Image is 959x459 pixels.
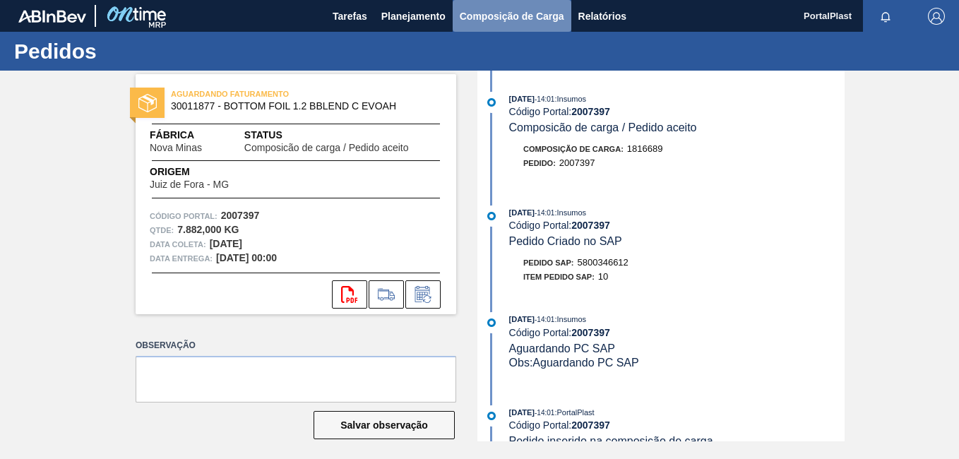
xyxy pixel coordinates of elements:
span: : Insumos [554,95,586,103]
div: Abrir arquivo PDF [332,280,367,309]
span: Código Portal: [150,209,218,223]
div: Informar alteração no pedido [405,280,441,309]
h1: Pedidos [14,43,265,59]
img: Logout [928,8,945,25]
span: Data coleta: [150,237,206,251]
span: Item pedido SAP: [523,273,595,281]
span: Nova Minas [150,143,202,153]
span: [DATE] [509,408,535,417]
span: [DATE] [509,95,535,103]
span: 10 [598,271,608,282]
span: : Insumos [554,315,586,323]
strong: 7.882,000 KG [177,224,239,235]
span: : PortalPlast [554,408,594,417]
span: Juiz de Fora - MG [150,179,229,190]
span: - 14:01 [535,95,554,103]
span: Composicão de carga / Pedido aceito [244,143,409,153]
span: Composicão de carga / Pedido aceito [509,121,697,133]
span: 30011877 - BOTTOM FOIL 1.2 BBLEND C EVOAH [171,101,427,112]
div: Código Portal: [509,106,845,117]
span: Pedido : [523,159,556,167]
span: [DATE] [509,315,535,323]
span: Composição de Carga [460,8,564,25]
div: Ir para Composição de Carga [369,280,404,309]
span: AGUARDANDO FATURAMENTO [171,87,369,101]
strong: 2007397 [571,327,610,338]
button: Notificações [863,6,908,26]
strong: [DATE] [210,238,242,249]
span: 1816689 [627,143,663,154]
span: Data entrega: [150,251,213,266]
button: Salvar observação [314,411,455,439]
span: Composição de Carga : [523,145,624,153]
span: Pedido SAP: [523,258,574,267]
span: - 14:01 [535,209,554,217]
span: Fábrica [150,128,244,143]
span: Relatórios [578,8,626,25]
img: status [138,94,157,112]
strong: [DATE] 00:00 [216,252,277,263]
span: Planejamento [381,8,446,25]
span: Status [244,128,442,143]
img: atual [487,212,496,220]
img: TNhmsLtSVTkK8tSr43FrP2fwEKptu5GPRR3wAAAABJRU5ErkJggg== [18,10,86,23]
span: - 14:01 [535,316,554,323]
img: atual [487,318,496,327]
span: Obs: Aguardando PC SAP [509,357,639,369]
span: : Insumos [554,208,586,217]
strong: 2007397 [571,220,610,231]
label: Observação [136,335,456,356]
div: Código Portal: [509,419,845,431]
span: Tarefas [333,8,367,25]
span: - 14:01 [535,409,554,417]
strong: 2007397 [571,106,610,117]
img: atual [487,412,496,420]
span: Qtde : [150,223,174,237]
span: Origem [150,165,269,179]
span: Aguardando PC SAP [509,342,615,354]
span: Pedido inserido na composição de carga [509,435,713,447]
img: atual [487,98,496,107]
div: Código Portal: [509,220,845,231]
strong: 2007397 [571,419,610,431]
div: Código Portal: [509,327,845,338]
span: 5800346612 [578,257,629,268]
strong: 2007397 [221,210,260,221]
span: [DATE] [509,208,535,217]
span: Pedido Criado no SAP [509,235,622,247]
span: 2007397 [559,157,595,168]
